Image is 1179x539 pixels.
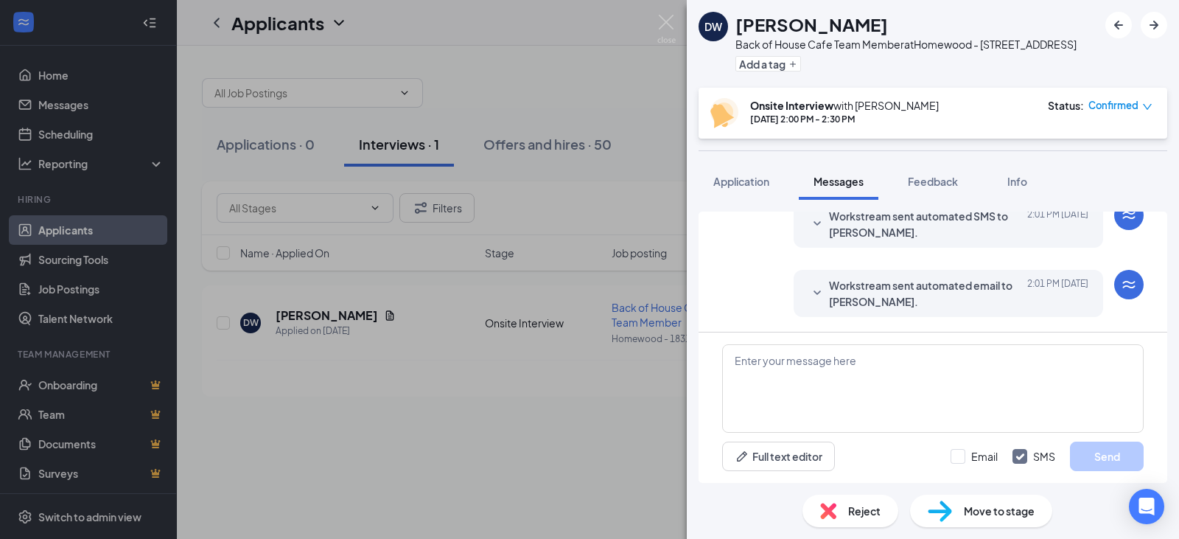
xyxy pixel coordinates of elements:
[735,449,749,464] svg: Pen
[1129,489,1164,524] div: Open Intercom Messenger
[735,12,888,37] h1: [PERSON_NAME]
[788,60,797,69] svg: Plus
[713,175,769,188] span: Application
[750,98,939,113] div: with [PERSON_NAME]
[829,277,1022,310] span: Workstream sent automated email to [PERSON_NAME].
[750,113,939,125] div: [DATE] 2:00 PM - 2:30 PM
[829,208,1022,240] span: Workstream sent automated SMS to [PERSON_NAME].
[908,175,958,188] span: Feedback
[735,56,801,72] button: PlusAdd a tag
[735,37,1077,52] div: Back of House Cafe Team Member at Homewood - [STREET_ADDRESS]
[1088,98,1138,113] span: Confirmed
[1145,16,1163,34] svg: ArrowRight
[1120,276,1138,293] svg: WorkstreamLogo
[704,19,722,34] div: DW
[1070,442,1144,471] button: Send
[1142,102,1152,112] span: down
[1027,208,1088,240] span: [DATE] 2:01 PM
[1027,277,1088,310] span: [DATE] 2:01 PM
[1110,16,1127,34] svg: ArrowLeftNew
[808,285,826,302] svg: SmallChevronDown
[848,503,881,519] span: Reject
[1007,175,1027,188] span: Info
[1141,12,1167,38] button: ArrowRight
[722,442,835,471] button: Full text editorPen
[808,215,826,233] svg: SmallChevronDown
[1120,206,1138,224] svg: WorkstreamLogo
[814,175,864,188] span: Messages
[964,503,1035,519] span: Move to stage
[1105,12,1132,38] button: ArrowLeftNew
[1048,98,1084,113] div: Status :
[750,99,833,112] b: Onsite Interview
